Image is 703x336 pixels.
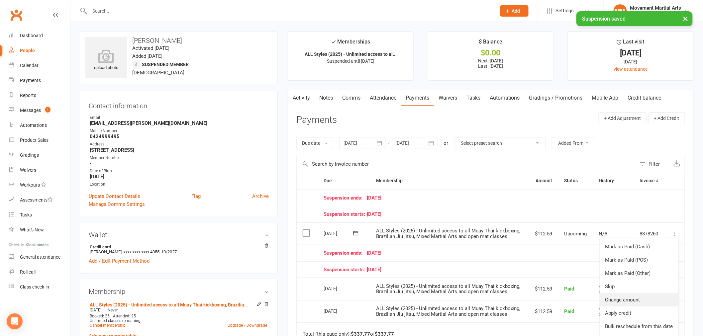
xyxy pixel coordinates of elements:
span: Suspended member [142,62,189,67]
span: 1 [45,107,50,113]
button: Added From [552,137,595,149]
span: ALL Styles (2025) - Unlimited access to all Muay Thai kickboxing, Brazilian Jiu jitsu, Mixed Mart... [376,283,521,295]
h3: Payments [296,115,337,125]
a: Add / Edit Payment Method [89,257,150,265]
div: [DATE] [324,211,659,217]
span: Suspension starts: [324,211,367,217]
div: Email [90,115,269,121]
div: Memberships [331,38,370,50]
div: [DATE] [324,195,659,201]
div: [DATE] [324,267,659,273]
th: Status [558,172,593,189]
a: Dashboard [9,28,70,43]
span: Paid [564,286,574,292]
th: History [593,172,634,189]
input: Search... [88,6,492,16]
a: Notes [315,90,338,106]
div: Tasks [20,212,32,217]
span: xxxx xxxx xxxx 4055 [123,249,159,254]
div: MM [614,4,627,18]
a: Archive [252,192,269,200]
button: Add [500,5,529,17]
a: Payments [401,90,434,106]
input: Search by invoice number [297,156,636,172]
td: $112.59 [529,222,558,245]
th: Membership [370,172,529,189]
span: Attempted once [599,283,622,295]
button: Due date [296,137,333,149]
a: Waivers [9,163,70,178]
span: [DEMOGRAPHIC_DATA] [132,70,184,76]
h3: Contact information [89,100,269,110]
td: $112.59 [529,300,558,323]
div: What's New [20,227,44,232]
span: Paid [564,308,574,314]
a: Apply credit [600,306,678,320]
button: Filter [636,156,669,172]
a: Cancel membership [90,323,126,328]
div: Class check-in [20,284,49,290]
div: [DATE] [324,250,659,256]
strong: ALL Styles (2025) - Unlimited access to al... [305,51,397,57]
a: Comms [338,90,365,106]
span: Suspended until [DATE] [327,58,374,64]
div: [DATE] [574,58,687,65]
a: Class kiosk mode [9,280,70,294]
div: Date of Birth [90,168,269,174]
span: Attended: 25 [113,314,136,318]
span: Never [108,308,118,312]
a: What's New [9,222,70,237]
a: ALL Styles (2025) - Unlimited access to all Muay Thai kickboxing, Brazilian Jiu jitsu, Mixed Mart... [90,302,250,307]
div: [DATE] [574,49,687,56]
span: Add [512,8,520,14]
span: Suspension ends: [324,250,367,256]
div: Automations [20,123,47,128]
div: [DATE] [324,306,354,316]
a: Activity [288,90,315,106]
div: Open Intercom Messenger [7,313,23,329]
a: Product Sales [9,133,70,148]
strong: - [90,160,269,166]
a: Calendar [9,58,70,73]
span: Booked: 25 [90,314,110,318]
strong: 0424999495 [90,133,269,139]
a: Tasks [462,90,485,106]
a: Gradings [9,148,70,163]
i: ✓ [331,39,336,45]
div: upload photo [85,49,127,71]
div: Mobile Number [90,128,269,134]
a: Automations [485,90,525,106]
div: or [444,139,448,147]
td: $112.59 [529,278,558,300]
div: Assessments [20,197,53,203]
div: Filter [649,160,660,168]
span: N/A [599,231,608,237]
a: Upgrade / Downgrade [228,323,267,328]
a: Gradings / Promotions [525,90,587,106]
div: Payments [20,78,41,83]
p: Next: [DATE] Last: [DATE] [434,58,548,69]
h3: Wallet [89,231,269,238]
span: Unlimited classes remaining [90,318,141,323]
div: — [88,307,269,313]
a: Mark as Paid (Other) [600,267,678,280]
div: Roll call [20,269,36,275]
div: Address [90,141,269,147]
a: view attendance [614,66,648,72]
a: Bulk reschedule from this date [600,320,678,333]
h3: [PERSON_NAME] [85,37,272,44]
div: Member Number [90,155,269,161]
a: Clubworx [8,7,25,23]
span: Attempted once [599,305,622,317]
span: Suspension ends: [324,195,367,201]
div: Movement Martial arts [630,11,681,17]
div: [DATE] [324,283,354,294]
strong: Credit card [90,244,265,249]
a: Mark as Paid (POS) [600,253,678,267]
td: 8378260 [634,222,665,245]
a: Assessments [9,193,70,208]
div: Last visit [617,38,645,49]
span: Settings [556,3,574,18]
span: [DATE] [90,308,101,312]
div: Product Sales [20,137,49,143]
